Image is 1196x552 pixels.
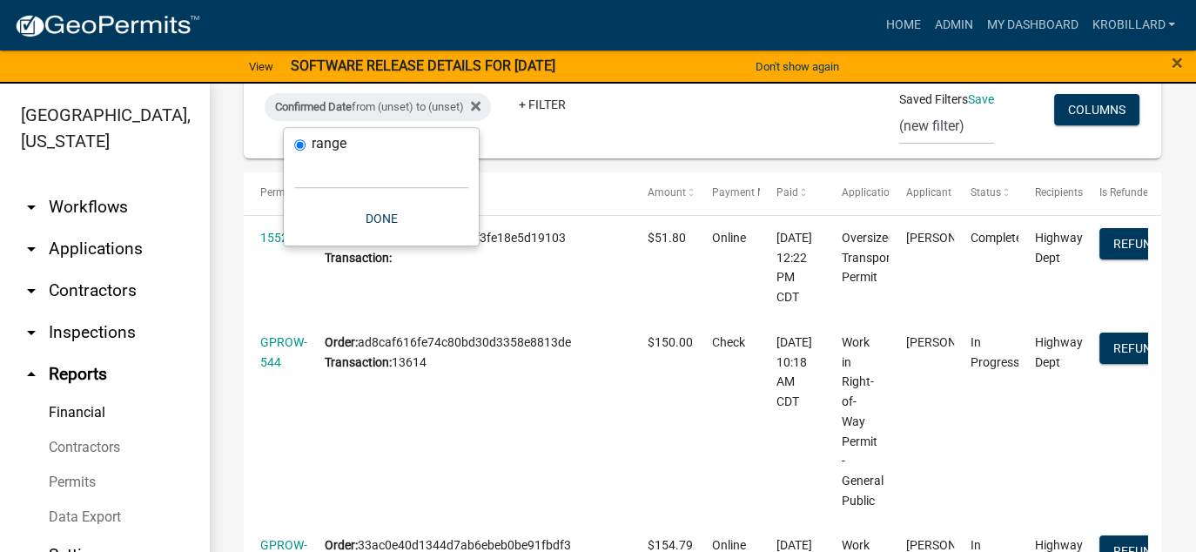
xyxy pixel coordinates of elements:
b: Order: [325,335,358,349]
datatable-header-cell: Is Refunded [1083,172,1147,214]
a: krobillard [1085,9,1182,42]
datatable-header-cell: Status [954,172,1018,214]
span: Status [971,186,1001,199]
a: View [242,52,280,81]
button: Don't show again [749,52,846,81]
div: ad8caf616fe74c80bd30d3358e8813de 13614 [325,333,614,373]
span: Payment Method [712,186,793,199]
span: Highway Dept [1035,231,1083,265]
datatable-header-cell: Application [824,172,889,214]
span: × [1172,50,1183,75]
b: Transaction: [325,355,392,369]
wm-modal-confirm: Refund Payment [1099,238,1173,252]
span: Check [712,335,745,349]
a: Admin [927,9,979,42]
span: Paid [776,186,798,199]
i: arrow_drop_down [21,322,42,343]
span: Oversized/Overweight Transportation Permit [842,231,962,285]
span: $150.00 [648,335,693,349]
span: In Progress [971,335,1019,369]
span: Is Refunded [1099,186,1154,199]
span: Application [842,186,896,199]
span: Recipients [1035,186,1083,199]
datatable-header-cell: Paid [760,172,824,214]
span: Emmie Scheffler [906,335,999,349]
strong: SOFTWARE RELEASE DETAILS FOR [DATE] [291,57,555,74]
span: Applicant [906,186,951,199]
datatable-header-cell: Amount [631,172,695,214]
span: Callie Jo Miller [906,538,999,552]
wm-modal-confirm: Refund Payment [1099,342,1173,356]
button: Columns [1054,94,1139,125]
a: Save [968,92,994,106]
button: Refund [1099,228,1173,259]
span: Online [712,231,746,245]
i: arrow_drop_down [21,280,42,301]
label: range [312,137,346,151]
div: from (unset) to (unset) [265,93,491,121]
span: Amount [648,186,686,199]
span: Highway Dept [1035,335,1083,369]
a: 1552 [260,231,288,245]
span: Paul Otting [906,231,999,245]
div: [DATE] 12:22 PM CDT [776,228,808,307]
div: [DATE] 10:18 AM CDT [776,333,808,412]
span: Permit # [260,186,300,199]
datatable-header-cell: Recipients [1018,172,1083,214]
i: arrow_drop_down [21,239,42,259]
a: + Filter [505,89,580,120]
button: Done [294,203,468,234]
a: Home [878,9,927,42]
i: arrow_drop_down [21,197,42,218]
a: My Dashboard [979,9,1085,42]
b: Transaction: [325,251,392,265]
button: Refund [1099,333,1173,364]
button: Close [1172,52,1183,73]
span: Work in Right-of-Way Permit - General Public [842,335,884,508]
span: Completed [971,231,1029,245]
div: efcdfa83361d4c2893f3fe18e5d19103 [325,228,614,268]
span: $51.80 [648,231,686,245]
span: Online [712,538,746,552]
span: Confirmed Date [275,100,352,113]
i: arrow_drop_up [21,364,42,385]
span: $154.79 [648,538,693,552]
b: Order: [325,538,358,552]
datatable-header-cell: Applicant [889,172,953,214]
a: GPROW-544 [260,335,307,369]
span: Saved Filters [899,91,968,109]
datatable-header-cell: Permit # [244,172,308,214]
datatable-header-cell: Payment Method [695,172,760,214]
